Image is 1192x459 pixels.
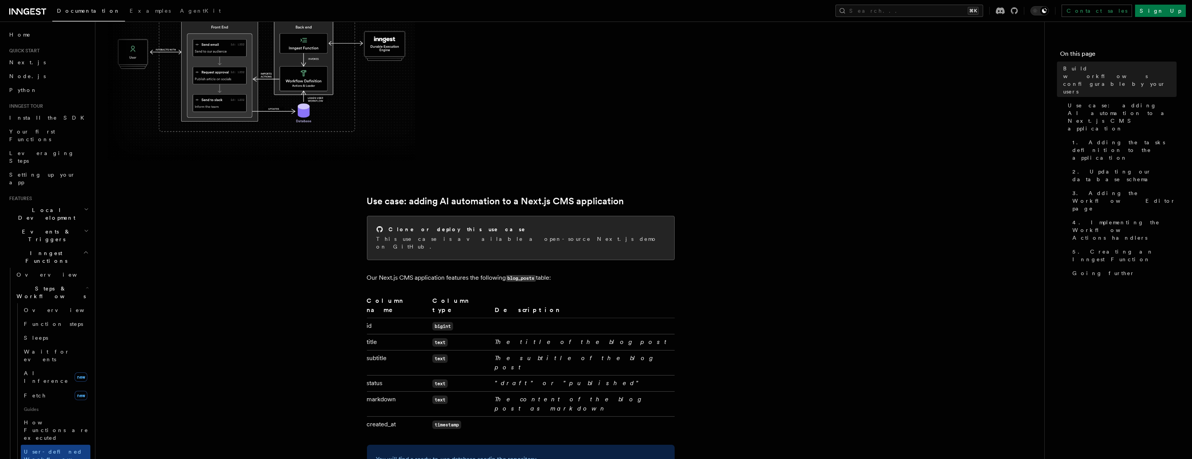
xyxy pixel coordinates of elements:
[21,416,90,445] a: How Functions are executed
[130,8,171,14] span: Examples
[24,307,103,313] span: Overview
[13,282,90,303] button: Steps & Workflows
[21,331,90,345] a: Sleeps
[9,115,89,121] span: Install the SDK
[1072,189,1177,212] span: 3. Adding the Workflow Editor page
[13,268,90,282] a: Overview
[1060,49,1177,62] h4: On this page
[1072,219,1177,242] span: 4. Implementing the Workflow Actions handlers
[835,5,983,17] button: Search...⌘K
[1063,65,1177,95] span: Build workflows configurable by your users
[429,296,491,318] th: Column type
[9,150,74,164] span: Leveraging Steps
[125,2,175,21] a: Examples
[367,216,675,260] a: Clone or deploy this use caseThis use case is available a open-source Next.js demo on GitHub.
[367,296,430,318] th: Column name
[1062,5,1132,17] a: Contact sales
[24,349,70,362] span: Wait for events
[1030,6,1049,15] button: Toggle dark mode
[432,338,448,347] code: text
[6,168,90,189] a: Setting up your app
[6,203,90,225] button: Local Development
[6,225,90,246] button: Events & Triggers
[367,350,430,375] td: subtitle
[24,392,46,399] span: Fetch
[24,370,68,384] span: AI Inference
[6,28,90,42] a: Home
[1068,102,1177,132] span: Use case: adding AI automation to a Next.js CMS application
[367,375,430,391] td: status
[506,275,536,282] code: blog_posts
[9,73,46,79] span: Node.js
[432,322,453,330] code: bigint
[1072,269,1135,277] span: Going further
[9,31,31,38] span: Home
[9,129,55,142] span: Your first Functions
[6,55,90,69] a: Next.js
[432,379,448,388] code: text
[24,321,83,327] span: Function steps
[432,354,448,363] code: text
[6,249,83,265] span: Inngest Functions
[6,111,90,125] a: Install the SDK
[21,345,90,366] a: Wait for events
[1072,248,1177,263] span: 5. Creating an Inngest Function
[57,8,120,14] span: Documentation
[367,196,624,207] a: Use case: adding AI automation to a Next.js CMS application
[21,388,90,403] a: Fetchnew
[6,146,90,168] a: Leveraging Steps
[17,272,96,278] span: Overview
[6,246,90,268] button: Inngest Functions
[21,366,90,388] a: AI Inferencenew
[21,317,90,331] a: Function steps
[1069,135,1177,165] a: 1. Adding the tasks definition to the application
[1069,245,1177,266] a: 5. Creating an Inngest Function
[180,8,221,14] span: AgentKit
[492,296,675,318] th: Description
[367,318,430,334] td: id
[21,403,90,416] span: Guides
[9,172,75,185] span: Setting up your app
[1135,5,1186,17] a: Sign Up
[495,396,644,412] em: The content of the blog post as markdown
[6,69,90,83] a: Node.js
[75,391,87,400] span: new
[377,235,665,250] p: This use case is available a open-source Next.js demo on GitHub.
[6,125,90,146] a: Your first Functions
[367,416,430,432] td: created_at
[24,419,88,441] span: How Functions are executed
[367,391,430,416] td: markdown
[1060,62,1177,98] a: Build workflows configurable by your users
[1065,98,1177,135] a: Use case: adding AI automation to a Next.js CMS application
[1069,186,1177,215] a: 3. Adding the Workflow Editor page
[432,421,461,429] code: timestamp
[389,225,526,233] h2: Clone or deploy this use case
[13,285,86,300] span: Steps & Workflows
[1069,165,1177,186] a: 2. Updating our database schema
[495,338,670,346] em: The title of the blog post
[1072,139,1177,162] span: 1. Adding the tasks definition to the application
[6,48,40,54] span: Quick start
[6,83,90,97] a: Python
[367,272,675,284] p: Our Next.js CMS application features the following table:
[432,396,448,404] code: text
[24,335,48,341] span: Sleeps
[175,2,225,21] a: AgentKit
[968,7,979,15] kbd: ⌘K
[6,103,43,109] span: Inngest tour
[52,2,125,22] a: Documentation
[9,59,46,65] span: Next.js
[1072,168,1177,183] span: 2. Updating our database schema
[495,379,642,387] em: "draft" or "published"
[1069,215,1177,245] a: 4. Implementing the Workflow Actions handlers
[6,206,84,222] span: Local Development
[495,354,655,371] em: The subtitle of the blog post
[9,87,37,93] span: Python
[21,303,90,317] a: Overview
[75,372,87,382] span: new
[1069,266,1177,280] a: Going further
[6,195,32,202] span: Features
[6,228,84,243] span: Events & Triggers
[367,334,430,350] td: title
